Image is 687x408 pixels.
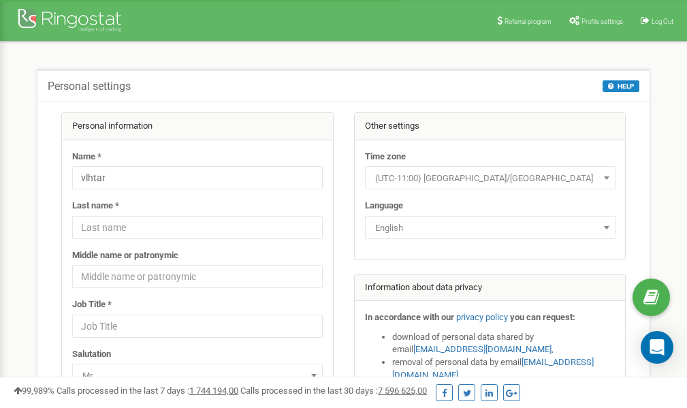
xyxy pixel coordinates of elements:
span: Calls processed in the last 7 days : [57,386,238,396]
span: Profile settings [581,18,623,25]
span: (UTC-11:00) Pacific/Midway [365,166,616,189]
input: Middle name or patronymic [72,265,323,288]
label: Middle name or patronymic [72,249,178,262]
div: Other settings [355,113,626,140]
input: Name [72,166,323,189]
span: Log Out [652,18,673,25]
label: Name * [72,151,101,163]
span: 99,989% [14,386,54,396]
a: [EMAIL_ADDRESS][DOMAIN_NAME] [413,344,552,354]
li: removal of personal data by email , [392,356,616,381]
strong: you can request: [510,312,575,322]
span: (UTC-11:00) Pacific/Midway [370,169,611,188]
div: Personal information [62,113,333,140]
label: Job Title * [72,298,112,311]
h5: Personal settings [48,80,131,93]
button: HELP [603,80,639,92]
label: Time zone [365,151,406,163]
span: Referral program [505,18,552,25]
span: Calls processed in the last 30 days : [240,386,427,396]
input: Job Title [72,315,323,338]
div: Information about data privacy [355,274,626,302]
strong: In accordance with our [365,312,454,322]
label: Salutation [72,348,111,361]
li: download of personal data shared by email , [392,331,616,356]
u: 1 744 194,00 [189,386,238,396]
span: English [365,216,616,239]
u: 7 596 625,00 [378,386,427,396]
label: Language [365,200,403,213]
span: Mr. [72,364,323,387]
span: English [370,219,611,238]
span: Mr. [77,366,318,386]
input: Last name [72,216,323,239]
div: Open Intercom Messenger [641,331,673,364]
label: Last name * [72,200,119,213]
a: privacy policy [456,312,508,322]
